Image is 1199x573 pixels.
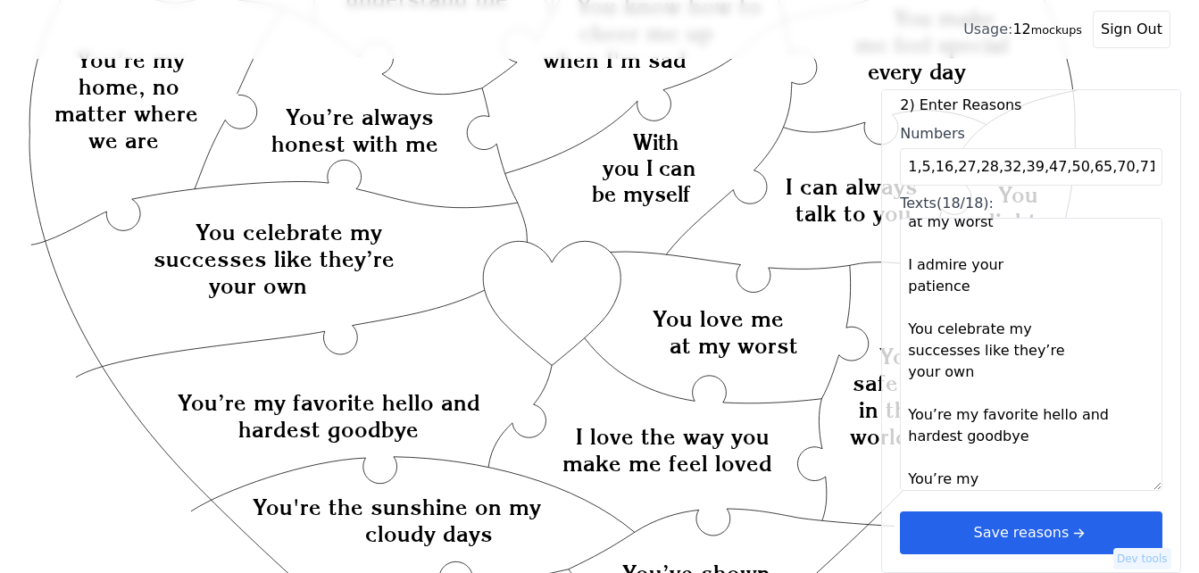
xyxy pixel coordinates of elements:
[562,450,772,477] text: make me feel loved
[900,148,1162,186] input: Numbers
[670,332,798,359] text: at my worst
[544,46,687,73] text: when I'm sad
[859,396,927,423] text: in this
[77,46,185,73] text: You’re my
[795,201,912,228] text: talk to you
[1093,11,1170,48] button: Sign Out
[88,127,159,154] text: we are
[54,100,198,127] text: matter where
[366,520,494,547] text: cloudy days
[154,245,395,272] text: successes like they’re
[900,123,1162,145] div: Numbers
[253,494,541,520] text: You're the sunshine on my
[178,389,480,416] text: You’re my favorite hello and
[238,416,419,443] text: hardest goodbye
[851,423,910,450] text: world
[271,130,438,157] text: honest with me
[1113,548,1171,569] button: Dev tools
[196,219,382,245] text: You celebrate my
[1069,523,1088,543] svg: arrow right short
[869,59,967,85] text: every day
[937,195,994,212] span: (18/18):
[634,129,679,155] text: With
[853,370,963,396] text: safe place
[1031,23,1082,37] small: mockups
[653,305,784,332] text: You love me
[79,73,179,100] text: home, no
[286,104,434,130] text: You’re always
[963,21,1012,37] span: Usage:
[576,423,770,450] text: I love the way you
[900,193,1162,214] div: Texts
[900,511,1162,554] button: Save reasonsarrow right short
[786,174,918,201] text: I can always
[900,218,1162,491] textarea: Texts(18/18):
[592,181,691,207] text: be myself
[879,343,987,370] text: You’re my
[603,155,696,181] text: you I can
[963,19,1082,40] div: 12
[900,95,1162,116] label: 2) Enter Reasons
[209,272,307,299] text: your own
